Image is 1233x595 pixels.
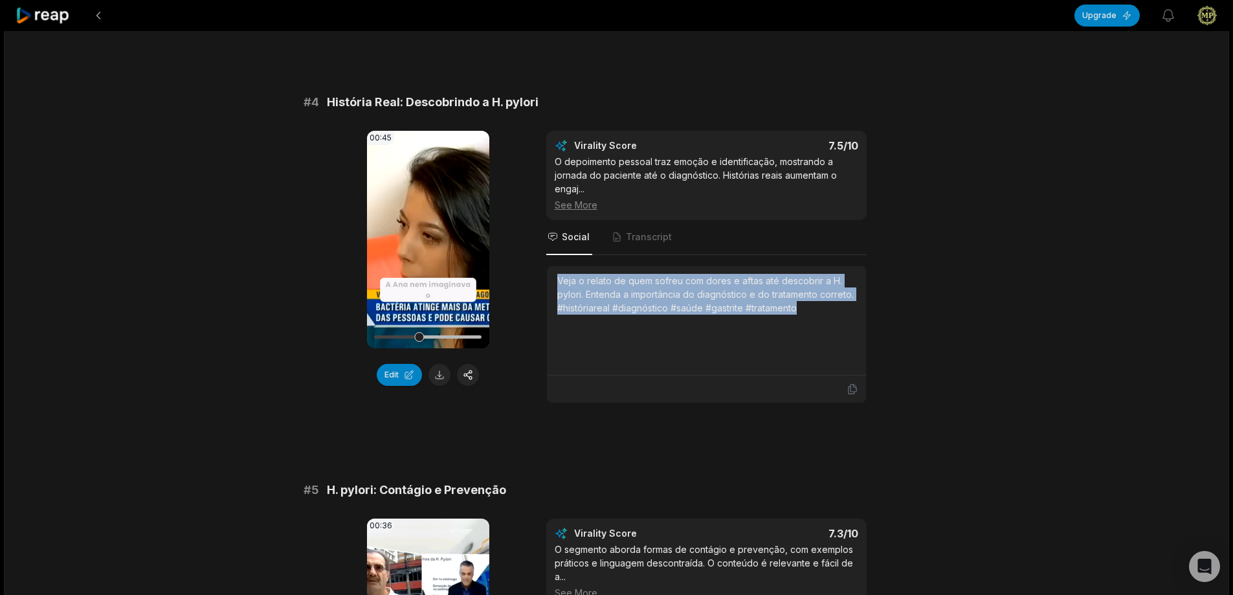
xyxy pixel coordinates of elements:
[304,93,319,111] span: # 4
[555,155,858,212] div: O depoimento pessoal traz emoção e identificação, mostrando a jornada do paciente até o diagnósti...
[327,93,539,111] span: História Real: Descobrindo a H. pylori
[562,230,590,243] span: Social
[1074,5,1140,27] button: Upgrade
[367,131,489,348] video: Your browser does not support mp4 format.
[719,139,858,152] div: 7.5 /10
[327,481,506,499] span: H. pylori: Contágio e Prevenção
[304,481,319,499] span: # 5
[719,527,858,540] div: 7.3 /10
[1189,551,1220,582] div: Open Intercom Messenger
[557,274,856,315] div: Veja o relato de quem sofreu com dores e aftas até descobrir a H. pylori. Entenda a importância d...
[574,527,713,540] div: Virality Score
[626,230,672,243] span: Transcript
[546,220,867,255] nav: Tabs
[574,139,713,152] div: Virality Score
[377,364,422,386] button: Edit
[555,198,858,212] div: See More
